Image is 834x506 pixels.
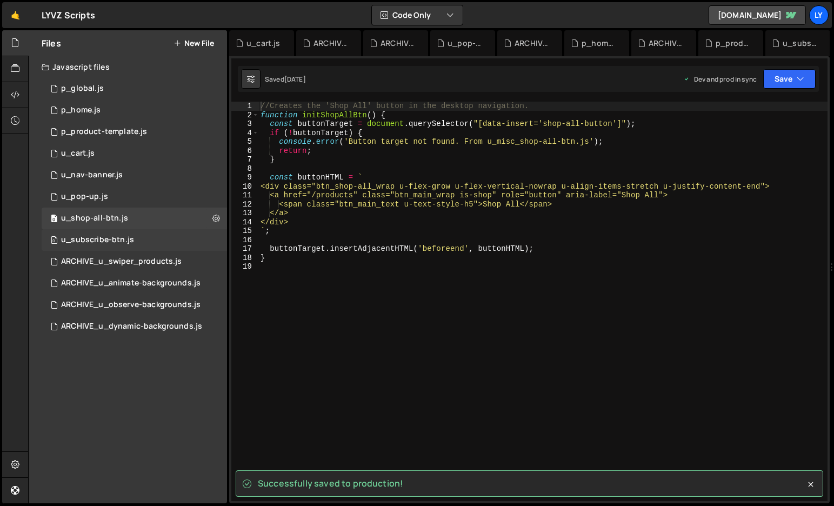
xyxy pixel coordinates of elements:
[61,84,104,94] div: p_global.js
[231,137,259,147] div: 5
[51,215,57,224] span: 0
[231,191,259,200] div: 11
[61,170,123,180] div: u_nav-banner.js
[51,237,57,245] span: 0
[231,119,259,129] div: 3
[809,5,829,25] a: LY
[61,127,147,137] div: p_product-template.js
[313,38,348,49] div: ARCHIVE_u_observe-backgrounds.js
[231,254,259,263] div: 18
[231,102,259,111] div: 1
[61,278,201,288] div: ARCHIVE_u_animate-backgrounds.js
[231,244,259,254] div: 17
[231,209,259,218] div: 13
[42,121,227,143] div: 15335/40898.js
[231,173,259,182] div: 9
[42,164,227,186] div: 15335/40384.js
[231,236,259,245] div: 16
[265,75,306,84] div: Saved
[231,182,259,191] div: 10
[174,39,214,48] button: New File
[61,300,201,310] div: ARCHIVE_u_observe-backgrounds.js
[61,214,128,223] div: u_shop-all-btn.js
[42,272,227,294] div: 15335/43559.js
[231,227,259,236] div: 15
[515,38,549,49] div: ARCHIVE_u_dynamic-backgrounds.js
[763,69,816,89] button: Save
[231,164,259,174] div: 8
[42,229,227,251] div: 15335/40897.js
[42,143,227,164] div: 15335/43861.js
[42,316,227,337] div: 15335/43534.js
[231,200,259,209] div: 12
[29,56,227,78] div: Javascript files
[246,38,280,49] div: u_cart.js
[231,111,259,120] div: 2
[716,38,750,49] div: p_product-template.js
[582,38,616,49] div: p_home.js
[42,99,227,121] div: 15335/42137.js
[42,294,227,316] div: 15335/43647.js
[231,147,259,156] div: 6
[231,155,259,164] div: 7
[61,235,134,245] div: u_subscribe-btn.js
[61,105,101,115] div: p_home.js
[381,38,415,49] div: ARCHIVE_u_animate-backgrounds.js
[61,322,202,331] div: ARCHIVE_u_dynamic-backgrounds.js
[2,2,29,28] a: 🤙
[231,218,259,227] div: 14
[231,262,259,271] div: 19
[42,37,61,49] h2: Files
[448,38,482,49] div: u_pop-up.js
[649,38,683,49] div: ARCHIVE_u_swiper_products.js
[258,477,403,489] span: Successfully saved to production!
[783,38,817,49] div: u_subscribe-btn.js
[42,208,227,229] div: 15335/40350.js
[372,5,463,25] button: Code Only
[42,9,95,22] div: LYVZ Scripts
[42,78,227,99] div: 15335/40347.js
[42,251,227,272] div: 15335/42136.js
[42,186,227,208] div: 15335/43536.js
[284,75,306,84] div: [DATE]
[709,5,806,25] a: [DOMAIN_NAME]
[683,75,757,84] div: Dev and prod in sync
[61,192,108,202] div: u_pop-up.js
[61,149,95,158] div: u_cart.js
[61,257,182,267] div: ARCHIVE_u_swiper_products.js
[231,129,259,138] div: 4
